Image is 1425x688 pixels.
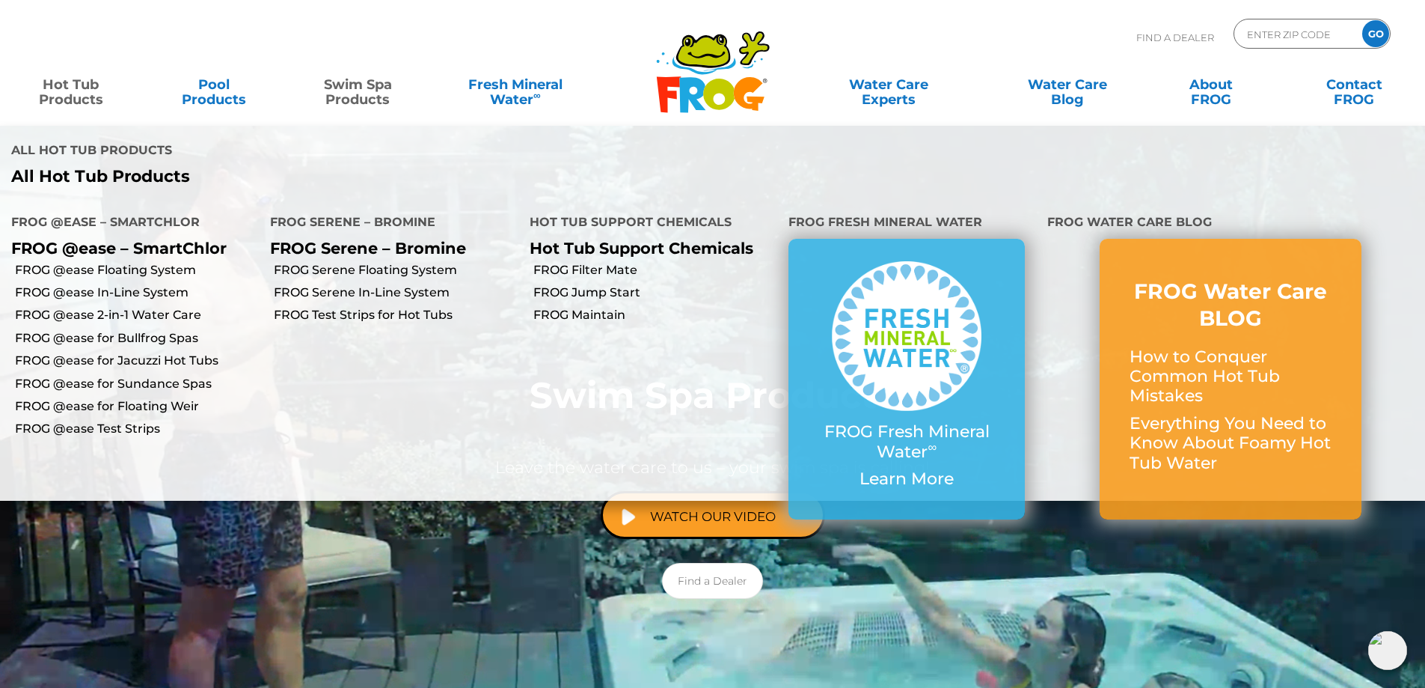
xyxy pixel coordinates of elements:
[15,330,259,347] a: FROG @ease for Bullfrog Spas
[1136,19,1214,56] p: Find A Dealer
[15,262,259,278] a: FROG @ease Floating System
[1368,631,1407,670] img: openIcon
[15,307,259,323] a: FROG @ease 2-in-1 Water Care
[788,209,1025,239] h4: FROG Fresh Mineral Water
[15,421,259,437] a: FROG @ease Test Strips
[1047,209,1414,239] h4: FROG Water Care Blog
[601,491,825,539] a: Watch Our Video
[15,70,126,100] a: Hot TubProducts
[15,284,259,301] a: FROG @ease In-Line System
[530,209,766,239] h4: Hot Tub Support Chemicals
[274,307,518,323] a: FROG Test Strips for Hot Tubs
[798,70,979,100] a: Water CareExperts
[530,239,766,258] p: Hot Tub Support Chemicals
[1011,70,1123,100] a: Water CareBlog
[159,70,270,100] a: PoolProducts
[533,89,541,101] sup: ∞
[274,262,518,278] a: FROG Serene Floating System
[1130,278,1331,332] h3: FROG Water Care BLOG
[445,70,585,100] a: Fresh MineralWater∞
[1299,70,1410,100] a: ContactFROG
[1362,20,1389,47] input: GO
[270,239,506,258] p: FROG Serene – Bromine
[533,262,777,278] a: FROG Filter Mate
[15,353,259,369] a: FROG @ease for Jacuzzi Hot Tubs
[818,469,995,489] p: Learn More
[15,376,259,392] a: FROG @ease for Sundance Spas
[11,137,702,167] h4: All Hot Tub Products
[11,239,248,258] p: FROG @ease – SmartChlor
[270,209,506,239] h4: FROG Serene – Bromine
[1130,278,1331,481] a: FROG Water Care BLOG How to Conquer Common Hot Tub Mistakes Everything You Need to Know About Foa...
[15,398,259,415] a: FROG @ease for Floating Weir
[1245,23,1346,45] input: Zip Code Form
[533,284,777,301] a: FROG Jump Start
[302,70,414,100] a: Swim SpaProducts
[1130,347,1331,407] p: How to Conquer Common Hot Tub Mistakes
[274,284,518,301] a: FROG Serene In-Line System
[818,261,995,496] a: FROG Fresh Mineral Water∞ Learn More
[11,209,248,239] h4: FROG @ease – SmartChlor
[818,422,995,462] p: FROG Fresh Mineral Water
[1155,70,1266,100] a: AboutFROG
[662,563,763,599] a: Find a Dealer
[533,307,777,323] a: FROG Maintain
[11,167,702,186] a: All Hot Tub Products
[1130,414,1331,473] p: Everything You Need to Know About Foamy Hot Tub Water
[928,439,937,454] sup: ∞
